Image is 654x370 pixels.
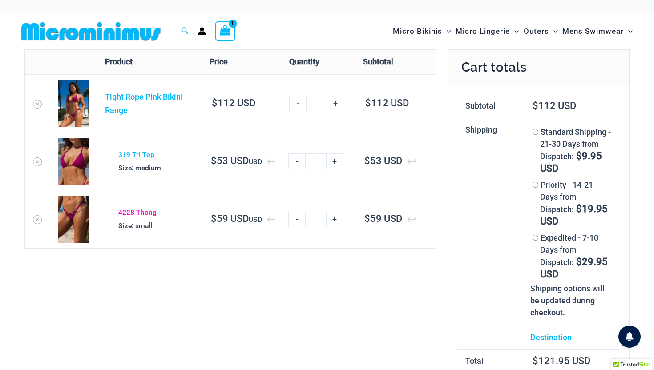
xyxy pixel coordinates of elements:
[530,333,572,342] a: Destination
[533,355,538,366] span: $
[215,21,235,41] a: View Shopping Cart, 1 items
[288,212,305,227] a: -
[549,20,558,43] span: Menu Toggle
[456,20,510,43] span: Micro Lingerie
[327,212,343,227] a: +
[327,153,343,169] a: +
[448,50,629,85] h2: Cart totals
[118,219,133,233] dt: Size:
[365,97,409,109] bdi: 112 USD
[510,20,519,43] span: Menu Toggle
[202,50,282,74] th: Price
[364,213,370,224] span: $
[540,256,608,280] bdi: 29.95 USD
[211,155,217,166] span: $
[33,157,42,166] a: Remove 319 Tri Top from cart
[306,96,327,111] input: Product quantity
[58,138,89,185] img: Tight Rope Pink 319 Top 01
[18,21,164,41] img: MM SHOP LOGO FLAT
[212,97,218,109] span: $
[118,150,154,159] a: 319 Tri Top
[289,96,306,111] a: -
[118,161,133,175] dt: Size:
[212,97,255,109] bdi: 112 USD
[530,282,612,318] p: Shipping options will be updated during checkout.
[58,80,89,127] img: Tight Rope Pink 319 Top 4228 Thong 05
[533,100,576,111] bdi: 112 USD
[540,150,602,174] bdi: 9.95 USD
[540,203,608,227] bdi: 19.95 USD
[288,153,305,169] a: -
[391,18,453,45] a: Micro BikinisMenu ToggleMenu Toggle
[442,20,451,43] span: Menu Toggle
[209,215,275,224] span: USD
[105,92,183,115] a: Tight Rope Pink Bikini Range
[393,20,442,43] span: Micro Bikinis
[305,212,326,227] input: Product quantity
[364,155,370,166] span: $
[576,150,582,161] span: $
[209,157,275,166] span: USD
[181,26,189,37] a: Search icon link
[97,50,202,74] th: Product
[198,27,206,35] a: Account icon link
[540,180,608,226] label: Priority - 14-21 Days from Dispatch:
[33,100,42,109] a: Remove Tight Rope Pink Bikini Range from cart
[211,155,249,166] bdi: 53 USD
[118,219,194,233] p: small
[305,153,326,169] input: Product quantity
[533,355,590,366] bdi: 121.95 USD
[521,18,560,45] a: OutersMenu ToggleMenu Toggle
[364,213,402,224] bdi: 59 USD
[453,18,521,45] a: Micro LingerieMenu ToggleMenu Toggle
[355,50,436,74] th: Subtotal
[457,94,522,118] th: Subtotal
[576,203,582,214] span: $
[33,215,42,224] a: Remove 4228 Thong from cart
[389,16,636,46] nav: Site Navigation
[58,196,89,243] img: Tight Rope Pink 4228 Thong 01
[540,233,608,279] label: Expedited - 7-10 Days from Dispatch:
[364,155,402,166] bdi: 53 USD
[281,50,355,74] th: Quantity
[327,96,344,111] a: +
[118,208,157,217] a: 4228 Thong
[211,213,217,224] span: $
[365,97,371,109] span: $
[540,127,611,173] label: Standard Shipping - 21-30 Days from Dispatch:
[457,118,522,349] th: Shipping
[211,213,249,224] bdi: 59 USD
[562,20,624,43] span: Mens Swimwear
[524,20,549,43] span: Outers
[576,256,582,267] span: $
[118,161,194,175] p: medium
[624,20,633,43] span: Menu Toggle
[533,100,538,111] span: $
[560,18,635,45] a: Mens SwimwearMenu ToggleMenu Toggle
